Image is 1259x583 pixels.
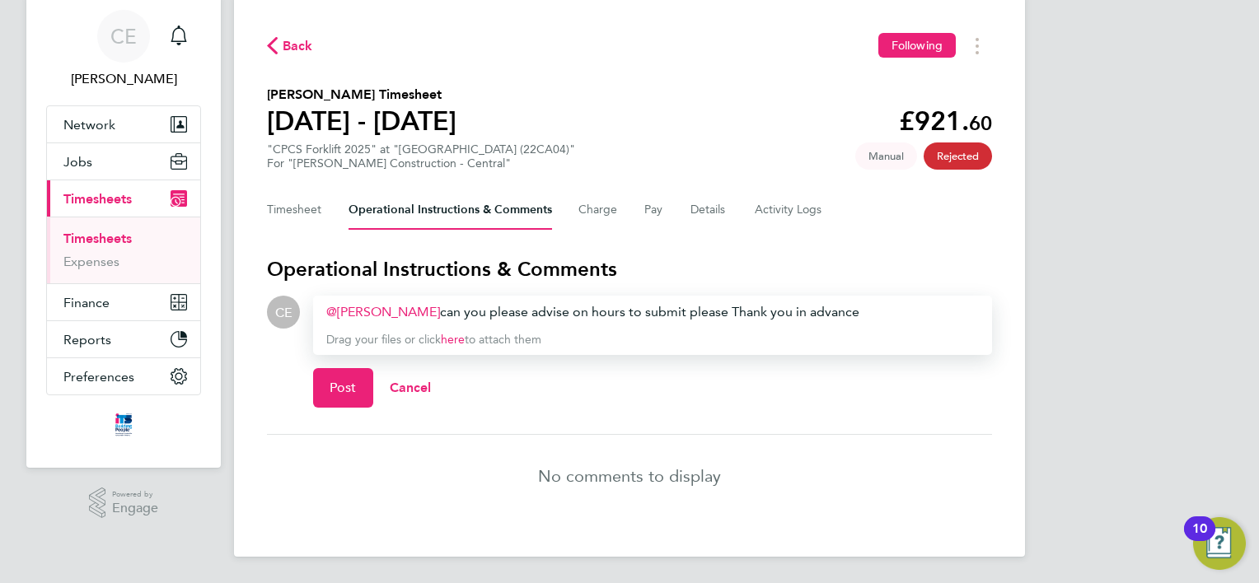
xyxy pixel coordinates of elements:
[47,143,200,180] button: Jobs
[326,304,440,319] a: [PERSON_NAME]
[899,105,992,137] app-decimal: £921.
[326,333,541,347] span: Drag your files or click to attach them
[47,358,200,394] button: Preferences
[283,36,313,56] span: Back
[267,142,575,170] div: "CPCS Forklift 2025" at "[GEOGRAPHIC_DATA] (22CA04)"
[441,333,465,347] a: here
[313,368,373,408] button: Post
[267,156,575,170] div: For "[PERSON_NAME] Construction - Central"
[63,295,110,310] span: Finance
[63,369,134,385] span: Preferences
[1193,517,1246,570] button: Open Resource Center, 10 new notifications
[578,190,618,230] button: Charge
[63,117,115,133] span: Network
[969,111,992,135] span: 60
[46,10,201,89] a: CE[PERSON_NAME]
[892,38,943,53] span: Following
[690,190,728,230] button: Details
[267,105,456,138] h1: [DATE] - [DATE]
[267,35,313,56] button: Back
[962,33,992,58] button: Timesheets Menu
[330,380,357,396] span: Post
[538,464,721,487] p: No comments to display
[755,190,824,230] button: Activity Logs
[267,85,456,105] h2: [PERSON_NAME] Timesheet
[1192,529,1207,550] div: 10
[63,332,111,347] span: Reports
[267,256,992,282] h3: Operational Instructions & Comments
[349,190,552,230] button: Operational Instructions & Comments
[47,321,200,357] button: Reports
[644,190,664,230] button: Pay
[267,296,300,329] div: Clive East
[63,154,92,170] span: Jobs
[63,231,132,246] a: Timesheets
[112,412,135,438] img: itsconstruction-logo-retina.png
[89,487,159,519] a: Powered byEngage
[46,69,201,89] span: Clive East
[110,26,137,47] span: CE
[326,302,979,322] div: ​ can you please advise on hours to submit please Thank you in advance
[112,487,158,501] span: Powered by
[924,142,992,170] span: This timesheet has been rejected.
[47,106,200,142] button: Network
[275,303,293,321] span: CE
[63,191,132,207] span: Timesheets
[47,284,200,320] button: Finance
[47,217,200,283] div: Timesheets
[63,254,119,269] a: Expenses
[47,180,200,217] button: Timesheets
[855,142,917,170] span: This timesheet was manually created.
[112,501,158,515] span: Engage
[390,380,432,395] span: Cancel
[373,368,448,408] button: Cancel
[46,412,201,438] a: Go to home page
[878,33,956,58] button: Following
[267,190,322,230] button: Timesheet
